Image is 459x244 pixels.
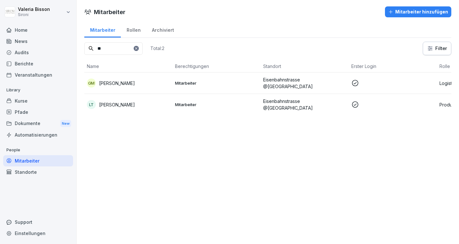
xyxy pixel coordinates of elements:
div: New [60,120,71,127]
th: Berechtigungen [172,60,261,72]
a: Pfade [3,106,73,118]
a: Rollen [121,21,146,38]
div: Dokumente [3,118,73,130]
a: Archiviert [146,21,179,38]
a: News [3,36,73,47]
th: Erster Login [349,60,437,72]
div: Filter [427,45,447,52]
button: Mitarbeiter hinzufügen [385,6,451,17]
p: [PERSON_NAME] [99,101,135,108]
a: Standorte [3,166,73,178]
h1: Mitarbeiter [94,8,125,16]
div: Support [3,216,73,228]
a: DokumenteNew [3,118,73,130]
p: Library [3,85,73,95]
p: Mitarbeiter [175,80,258,86]
a: Mitarbeiter [84,21,121,38]
p: Valeria Bisson [18,7,50,12]
a: Kurse [3,95,73,106]
p: Mitarbeiter [175,102,258,107]
a: Einstellungen [3,228,73,239]
p: Eisenbahnstrasse @[GEOGRAPHIC_DATA] [263,76,346,90]
p: Sironi [18,13,50,17]
a: Automatisierungen [3,129,73,140]
div: GM [87,79,96,88]
p: Total: 2 [150,45,164,51]
button: Filter [423,42,451,55]
a: Berichte [3,58,73,69]
a: Home [3,24,73,36]
div: LT [87,100,96,109]
p: [PERSON_NAME] [99,80,135,87]
th: Name [84,60,172,72]
a: Mitarbeiter [3,155,73,166]
p: Eisenbahnstrasse @[GEOGRAPHIC_DATA] [263,98,346,111]
a: Veranstaltungen [3,69,73,80]
th: Standort [261,60,349,72]
div: Mitarbeiter hinzufügen [388,8,448,15]
p: People [3,145,73,155]
a: Audits [3,47,73,58]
